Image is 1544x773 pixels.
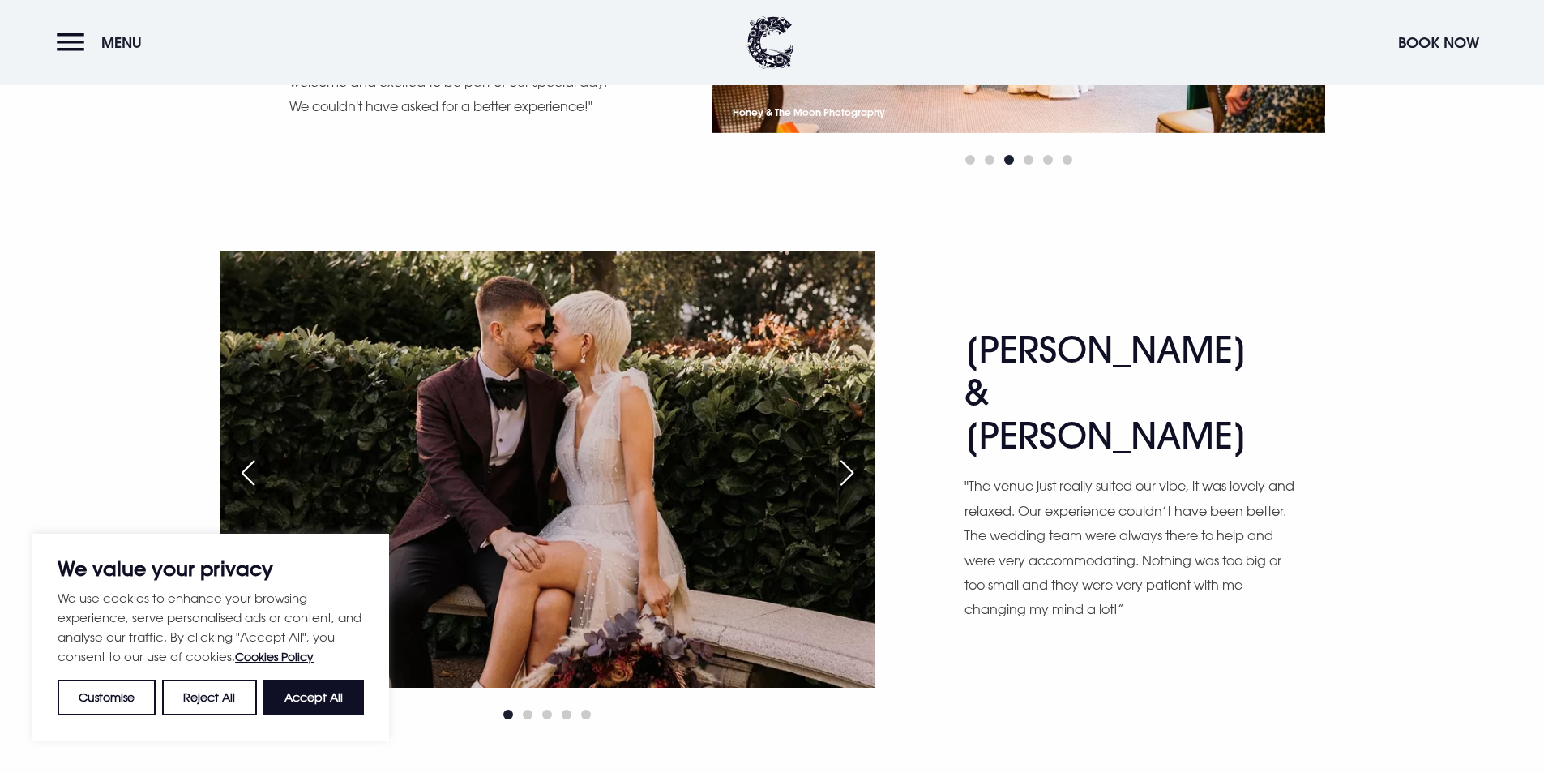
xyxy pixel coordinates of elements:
span: Menu [101,33,142,52]
span: Go to slide 6 [1063,155,1072,165]
img: Penny-Taylor-Wedding-Story-1.jpg [220,251,875,688]
span: Go to slide 1 [503,710,513,719]
p: We value your privacy [58,559,364,578]
button: Reject All [162,680,256,715]
img: Clandeboye Lodge [746,16,794,69]
button: Accept All [263,680,364,715]
span: Go to slide 2 [523,710,532,719]
span: Go to slide 4 [1024,155,1033,165]
button: Customise [58,680,156,715]
p: We use cookies to enhance your browsing experience, serve personalised ads or content, and analys... [58,588,364,667]
div: We value your privacy [32,534,389,741]
p: "The venue just really suited our vibe, it was lovely and relaxed. Our experience couldn’t have b... [964,474,1297,621]
button: Book Now [1390,25,1487,60]
button: Menu [57,25,150,60]
span: Go to slide 1 [965,155,975,165]
h2: [PERSON_NAME] & [PERSON_NAME] [964,329,1281,457]
span: Go to slide 5 [1043,155,1053,165]
p: Honey & The Moon Photography [733,103,885,122]
span: Go to slide 3 [1004,155,1014,165]
div: Next slide [827,455,867,491]
div: Previous slide [228,455,268,491]
span: Go to slide 5 [581,710,591,719]
span: Go to slide 3 [542,710,552,719]
img: Penny-Taylor-Wedding-Story-2.jpg [875,251,1531,688]
span: Go to slide 4 [562,710,571,719]
a: Cookies Policy [235,650,314,663]
span: Go to slide 2 [985,155,994,165]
